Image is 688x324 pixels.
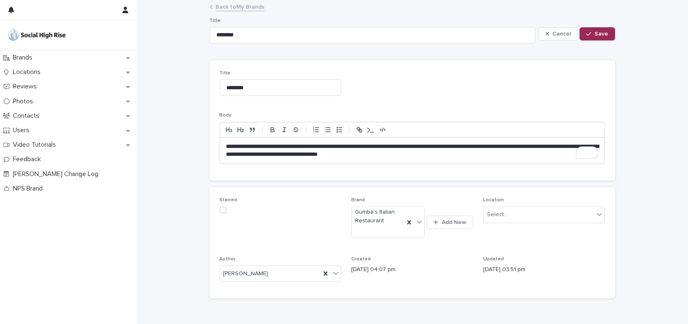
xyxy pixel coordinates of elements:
[10,54,39,62] p: Brands
[552,31,571,37] span: Cancel
[223,269,268,278] span: [PERSON_NAME]
[10,185,49,193] p: NPS Brand
[7,27,67,43] img: o5DnuTxEQV6sW9jFYBBf
[442,219,466,225] span: Add New
[539,27,578,40] button: Cancel
[580,27,615,40] button: Save
[220,138,605,164] div: To enrich screen reader interactions, please activate Accessibility in Grammarly extension settings
[10,83,43,91] p: Reviews
[10,68,47,76] p: Locations
[595,31,609,37] span: Save
[220,71,231,76] span: Title
[10,98,40,105] p: Photos
[351,257,371,262] span: Created
[10,155,48,163] p: Feedback
[220,257,236,262] span: Author
[10,170,105,178] p: [PERSON_NAME] Change Log
[10,112,46,120] p: Contacts
[351,198,365,202] span: Brand
[220,113,232,118] span: Body
[10,126,36,134] p: Users
[351,265,473,274] p: [DATE] 04:07 pm
[487,210,508,219] div: Select...
[210,18,221,23] span: Title
[483,265,605,274] p: [DATE] 03:51 pm
[10,141,62,149] p: Video Tutorials
[355,208,401,225] span: Gumba's Italian Restaurant
[483,198,504,202] span: Location
[483,257,504,262] span: Updated
[220,198,237,202] span: Starred
[216,2,265,11] a: Back toMy Brands
[427,216,473,229] button: Add New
